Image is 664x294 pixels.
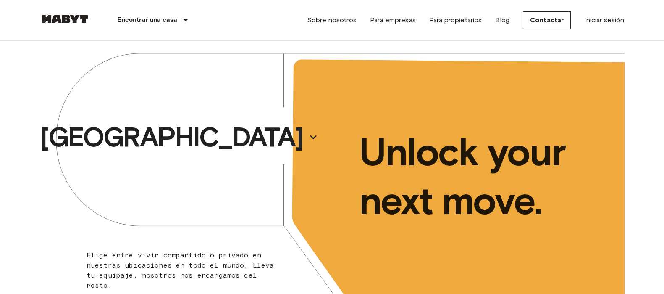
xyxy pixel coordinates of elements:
[584,15,624,25] a: Iniciar sesión
[307,15,357,25] a: Sobre nosotros
[523,11,571,29] a: Contactar
[40,15,90,23] img: Habyt
[117,15,178,25] p: Encontrar una casa
[429,15,482,25] a: Para propietarios
[37,118,321,156] button: [GEOGRAPHIC_DATA]
[370,15,416,25] a: Para empresas
[87,250,279,291] p: Elige entre vivir compartido o privado en nuestras ubicaciones en todo el mundo. Lleva tu equipaj...
[495,15,509,25] a: Blog
[359,127,611,225] p: Unlock your next move.
[40,120,303,154] p: [GEOGRAPHIC_DATA]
